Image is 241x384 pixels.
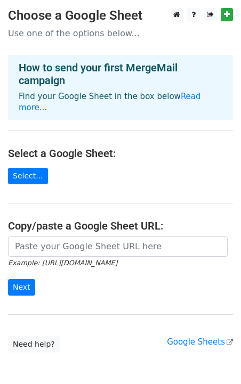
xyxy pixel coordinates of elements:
[8,147,233,160] h4: Select a Google Sheet:
[19,61,222,87] h4: How to send your first MergeMail campaign
[8,336,60,353] a: Need help?
[8,236,228,257] input: Paste your Google Sheet URL here
[8,168,48,184] a: Select...
[8,8,233,23] h3: Choose a Google Sheet
[8,259,117,267] small: Example: [URL][DOMAIN_NAME]
[19,91,222,113] p: Find your Google Sheet in the box below
[19,92,201,112] a: Read more...
[8,28,233,39] p: Use one of the options below...
[8,219,233,232] h4: Copy/paste a Google Sheet URL:
[167,337,233,347] a: Google Sheets
[8,279,35,296] input: Next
